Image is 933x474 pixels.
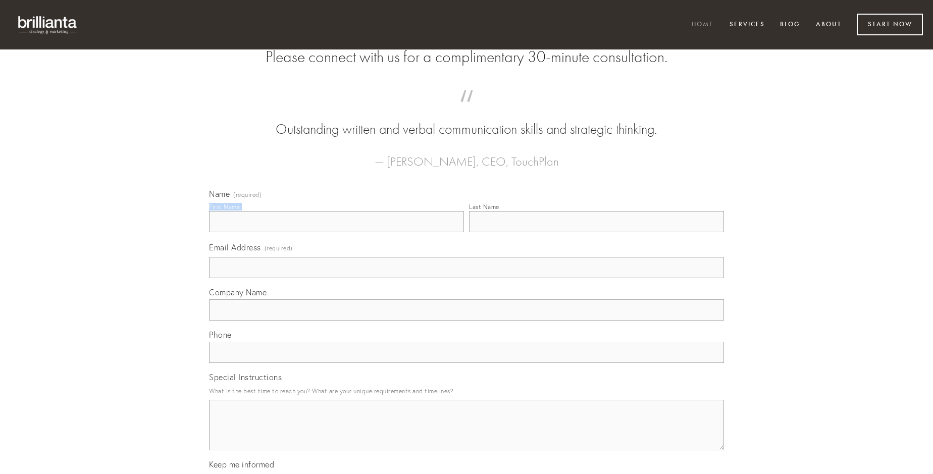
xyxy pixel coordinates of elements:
[209,47,724,67] h2: Please connect with us for a complimentary 30-minute consultation.
[209,372,282,382] span: Special Instructions
[809,17,848,33] a: About
[225,100,708,139] blockquote: Outstanding written and verbal communication skills and strategic thinking.
[209,459,274,469] span: Keep me informed
[233,192,262,198] span: (required)
[685,17,720,33] a: Home
[209,330,232,340] span: Phone
[209,242,261,252] span: Email Address
[225,100,708,120] span: “
[209,287,267,297] span: Company Name
[10,10,86,39] img: brillianta - research, strategy, marketing
[773,17,807,33] a: Blog
[225,139,708,172] figcaption: — [PERSON_NAME], CEO, TouchPlan
[857,14,923,35] a: Start Now
[723,17,771,33] a: Services
[265,241,293,255] span: (required)
[469,203,499,210] div: Last Name
[209,203,240,210] div: First Name
[209,189,230,199] span: Name
[209,384,724,398] p: What is the best time to reach you? What are your unique requirements and timelines?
